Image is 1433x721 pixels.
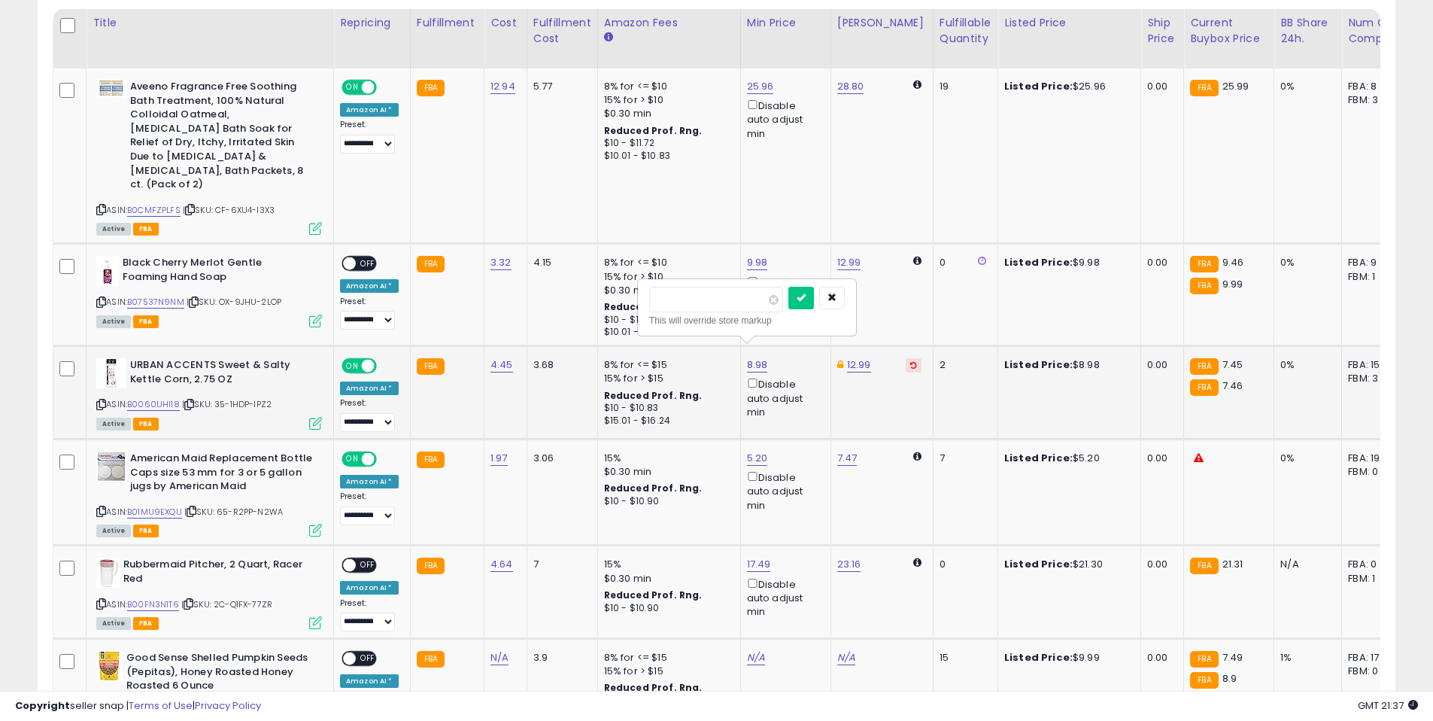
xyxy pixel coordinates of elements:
div: FBA: 9 [1348,256,1398,269]
div: Preset: [340,120,399,154]
a: 4.64 [490,557,513,572]
div: FBA: 17 [1348,651,1398,665]
div: seller snap | | [15,699,261,713]
div: 8% for <= $10 [604,80,729,93]
div: Amazon AI * [340,581,399,595]
span: 8.9 [1222,671,1237,686]
div: 7 [533,558,586,571]
small: FBA [1190,379,1218,396]
a: 25.96 [747,79,774,94]
b: Reduced Prof. Rng. [604,389,703,402]
div: 0% [1280,452,1330,465]
b: Reduced Prof. Rng. [604,300,703,313]
a: 23.16 [837,557,861,572]
div: 1% [1280,651,1330,665]
b: Rubbermaid Pitcher, 2 Quart, Racer Red [123,558,306,589]
div: $9.98 [1004,256,1129,269]
div: 3.06 [533,452,586,465]
div: $5.20 [1004,452,1129,465]
div: $25.96 [1004,80,1129,93]
span: 21.31 [1222,557,1243,571]
a: Privacy Policy [195,698,261,713]
span: | SKU: CF-6XU4-I3X3 [183,204,275,216]
small: FBA [417,256,445,272]
div: $9.99 [1004,651,1129,665]
a: N/A [837,650,855,665]
div: Disable auto adjust min [747,469,819,513]
span: 25.99 [1222,79,1249,93]
a: 8.98 [747,357,768,373]
span: FBA [133,223,159,236]
div: Amazon AI * [340,475,399,488]
div: 15% for > $10 [604,93,729,107]
span: FBA [133,418,159,430]
div: N/A [1280,558,1330,571]
div: 15 [940,651,986,665]
div: FBM: 0 [1348,665,1398,678]
b: Listed Price: [1004,357,1073,372]
div: This will override store markup [649,313,845,328]
b: American Maid Replacement Bottle Caps size 53 mm for 3 or 5 gallon jugs by American Maid [130,452,313,497]
a: 12.99 [837,255,861,270]
div: 3.68 [533,358,586,372]
img: 41QYBCaWGvL._SL40_.jpg [96,80,126,98]
span: 7.45 [1222,357,1243,372]
span: OFF [375,453,399,466]
div: $15.01 - $16.24 [604,415,729,427]
b: Black Cherry Merlot Gentle Foaming Hand Soap [123,256,305,287]
div: ASIN: [96,452,322,535]
span: OFF [375,81,399,94]
a: N/A [490,650,509,665]
span: ON [343,360,362,373]
small: FBA [1190,672,1218,689]
div: FBM: 3 [1348,93,1398,107]
div: Amazon AI * [340,103,399,117]
a: B00FN3N1T6 [127,598,179,611]
div: 0.00 [1147,558,1172,571]
a: 12.99 [847,357,871,373]
div: FBM: 0 [1348,465,1398,479]
b: Listed Price: [1004,255,1073,269]
div: Amazon AI * [340,382,399,395]
div: 19 [940,80,986,93]
div: 15% [604,558,729,571]
span: | SKU: 2C-Q1FX-77ZR [181,598,272,610]
div: 15% for > $15 [604,665,729,678]
small: FBA [417,80,445,96]
span: 9.99 [1222,277,1243,291]
div: Listed Price [1004,15,1134,31]
strong: Copyright [15,698,70,713]
span: ON [343,81,362,94]
div: Disable auto adjust min [747,576,819,619]
span: All listings currently available for purchase on Amazon [96,223,131,236]
div: Ship Price [1147,15,1177,47]
div: [PERSON_NAME] [837,15,927,31]
div: Title [93,15,327,31]
div: Num of Comp. [1348,15,1403,47]
span: All listings currently available for purchase on Amazon [96,315,131,328]
div: 0.00 [1147,651,1172,665]
div: 5.77 [533,80,586,93]
div: 15% for > $15 [604,372,729,385]
a: 12.94 [490,79,515,94]
a: 17.49 [747,557,771,572]
div: 8% for <= $15 [604,651,729,665]
div: FBM: 3 [1348,372,1398,385]
b: Listed Price: [1004,79,1073,93]
b: Listed Price: [1004,557,1073,571]
a: 28.80 [837,79,864,94]
small: FBA [1190,278,1218,294]
span: All listings currently available for purchase on Amazon [96,525,131,537]
div: 0% [1280,358,1330,372]
div: Preset: [340,297,399,330]
a: B07537N9NM [127,296,184,309]
div: Fulfillment [417,15,478,31]
span: | SKU: OX-9JHU-2LOP [187,296,281,308]
div: $0.30 min [604,107,729,120]
img: 413fqRiwTvL._SL40_.jpg [96,256,119,286]
span: OFF [356,559,380,572]
span: OFF [356,257,380,270]
div: 15% [604,452,729,465]
a: Terms of Use [129,698,193,713]
div: 0.00 [1147,256,1172,269]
